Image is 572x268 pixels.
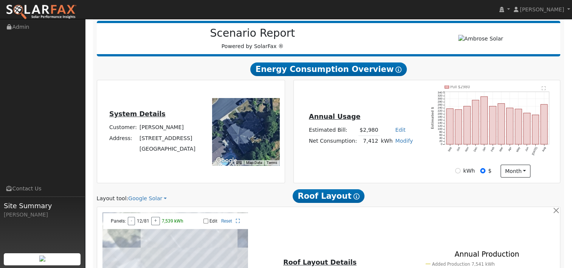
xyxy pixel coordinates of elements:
[221,218,232,224] a: Reset
[97,195,129,201] span: Layout tool:
[214,156,239,165] img: Google
[307,136,358,146] td: Net Consumption:
[162,218,183,224] span: 7,539 kWh
[236,218,240,224] a: Full Screen
[482,146,487,152] text: Jan
[446,109,453,144] rect: onclick=""
[437,103,442,106] text: 260
[353,193,360,199] i: Show Help
[515,146,521,153] text: May
[250,62,407,76] span: Energy Consumption Overview
[456,146,461,152] text: Oct
[309,113,360,120] u: Annual Usage
[395,138,413,144] a: Modify
[395,67,401,73] i: Show Help
[437,125,442,128] text: 120
[506,108,513,144] rect: onclick=""
[507,146,512,152] text: Apr
[437,94,442,97] text: 320
[520,6,564,12] span: [PERSON_NAME]
[108,122,138,133] td: Customer:
[432,262,494,267] text: Added Production 7,541 kWh
[437,122,442,125] text: 140
[524,113,530,145] rect: onclick=""
[380,136,394,146] td: kWh
[531,146,538,156] text: [DATE]
[480,168,485,173] input: $
[437,106,442,109] text: 240
[431,107,434,129] text: Estimated $
[138,122,197,133] td: [PERSON_NAME]
[541,146,547,153] text: Aug
[488,167,491,175] label: $
[439,134,442,137] text: 60
[481,97,487,144] rect: onclick=""
[437,128,442,131] text: 100
[137,218,149,224] span: 12/81
[541,104,547,145] rect: onclick=""
[209,218,217,224] label: Edit
[455,168,460,173] input: kWh
[151,217,160,225] button: +
[293,189,365,203] span: Roof Layout
[458,35,503,43] img: Ambrose Solar
[246,160,262,165] button: Map Data
[437,97,442,100] text: 300
[437,91,442,94] text: 340
[283,259,357,266] u: Roof Layout Details
[437,109,442,112] text: 220
[111,218,126,224] span: Panels:
[439,140,442,143] text: 20
[464,146,470,153] text: Nov
[450,85,470,89] text: Pull $2980
[138,143,197,154] td: [GEOGRAPHIC_DATA]
[358,136,380,146] td: 7,412
[395,127,405,133] a: Edit
[109,110,166,118] u: System Details
[455,109,462,144] rect: onclick=""
[542,86,546,90] text: 
[6,4,77,20] img: SolarFax
[440,143,442,146] text: 0
[101,27,405,50] div: Powered by SolarFax ®
[128,217,135,225] button: -
[108,133,138,143] td: Address:
[4,201,81,211] span: Site Summary
[473,146,478,153] text: Dec
[358,125,380,136] td: $2,980
[447,146,452,153] text: Sep
[39,256,45,262] img: retrieve
[524,146,529,152] text: Jun
[138,133,197,143] td: [STREET_ADDRESS]
[532,115,539,145] rect: onclick=""
[439,137,442,140] text: 40
[501,165,530,178] button: month
[437,112,442,116] text: 200
[489,106,496,145] rect: onclick=""
[490,146,495,152] text: Feb
[463,167,475,175] label: kWh
[307,125,358,136] td: Estimated Bill:
[128,195,167,203] a: Google Solar
[104,27,401,40] h2: Scenario Report
[236,160,242,165] button: Keyboard shortcuts
[454,251,519,259] text: Annual Production
[437,118,442,122] text: 160
[214,156,239,165] a: Open this area in Google Maps (opens a new window)
[267,160,277,165] a: Terms (opens in new tab)
[439,131,442,134] text: 80
[472,100,479,144] rect: onclick=""
[4,211,81,219] div: [PERSON_NAME]
[499,146,504,152] text: Mar
[515,109,522,144] rect: onclick=""
[437,100,442,103] text: 280
[463,106,470,144] rect: onclick=""
[498,103,505,144] rect: onclick=""
[437,115,442,119] text: 180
